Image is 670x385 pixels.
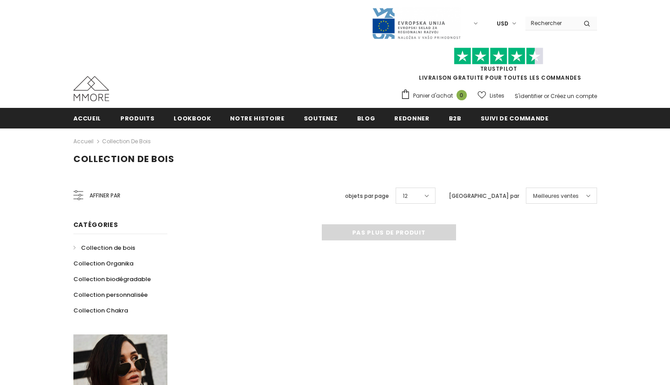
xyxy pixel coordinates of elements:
[371,19,461,27] a: Javni Razpis
[120,108,154,128] a: Produits
[73,76,109,101] img: Cas MMORE
[478,88,504,103] a: Listes
[515,92,542,100] a: S'identifier
[230,114,284,123] span: Notre histoire
[73,275,151,283] span: Collection biodégradable
[403,192,408,201] span: 12
[73,256,133,271] a: Collection Organika
[480,65,517,73] a: TrustPilot
[454,47,543,65] img: Faites confiance aux étoiles pilotes
[449,114,461,123] span: B2B
[457,90,467,100] span: 0
[73,108,102,128] a: Accueil
[73,220,118,229] span: Catégories
[73,303,128,318] a: Collection Chakra
[73,240,135,256] a: Collection de bois
[73,136,94,147] a: Accueil
[120,114,154,123] span: Produits
[73,259,133,268] span: Collection Organika
[357,108,376,128] a: Blog
[73,287,148,303] a: Collection personnalisée
[230,108,284,128] a: Notre histoire
[394,108,429,128] a: Redonner
[73,114,102,123] span: Accueil
[345,192,389,201] label: objets par page
[73,271,151,287] a: Collection biodégradable
[449,108,461,128] a: B2B
[544,92,549,100] span: or
[304,114,338,123] span: soutenez
[525,17,577,30] input: Search Site
[394,114,429,123] span: Redonner
[481,108,549,128] a: Suivi de commande
[497,19,508,28] span: USD
[449,192,519,201] label: [GEOGRAPHIC_DATA] par
[551,92,597,100] a: Créez un compte
[73,153,175,165] span: Collection de bois
[490,91,504,100] span: Listes
[102,137,151,145] a: Collection de bois
[90,191,120,201] span: Affiner par
[174,108,211,128] a: Lookbook
[401,51,597,81] span: LIVRAISON GRATUITE POUR TOUTES LES COMMANDES
[73,306,128,315] span: Collection Chakra
[401,89,471,103] a: Panier d'achat 0
[371,7,461,40] img: Javni Razpis
[304,108,338,128] a: soutenez
[357,114,376,123] span: Blog
[533,192,579,201] span: Meilleures ventes
[174,114,211,123] span: Lookbook
[73,291,148,299] span: Collection personnalisée
[481,114,549,123] span: Suivi de commande
[413,91,453,100] span: Panier d'achat
[81,244,135,252] span: Collection de bois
